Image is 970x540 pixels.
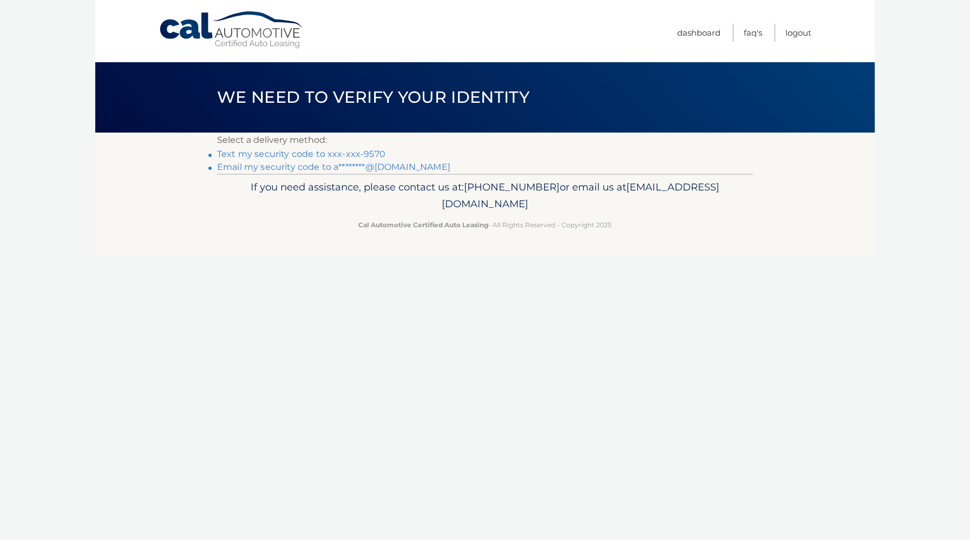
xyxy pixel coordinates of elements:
p: Select a delivery method: [217,133,753,148]
p: - All Rights Reserved - Copyright 2025 [224,219,746,231]
a: Logout [785,24,811,42]
a: Cal Automotive [159,11,305,49]
strong: Cal Automotive Certified Auto Leasing [358,221,488,229]
a: Email my security code to a********@[DOMAIN_NAME] [217,162,450,172]
a: Dashboard [677,24,720,42]
span: [PHONE_NUMBER] [464,181,560,193]
p: If you need assistance, please contact us at: or email us at [224,179,746,213]
a: Text my security code to xxx-xxx-9570 [217,149,385,159]
span: We need to verify your identity [217,87,529,107]
a: FAQ's [744,24,762,42]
